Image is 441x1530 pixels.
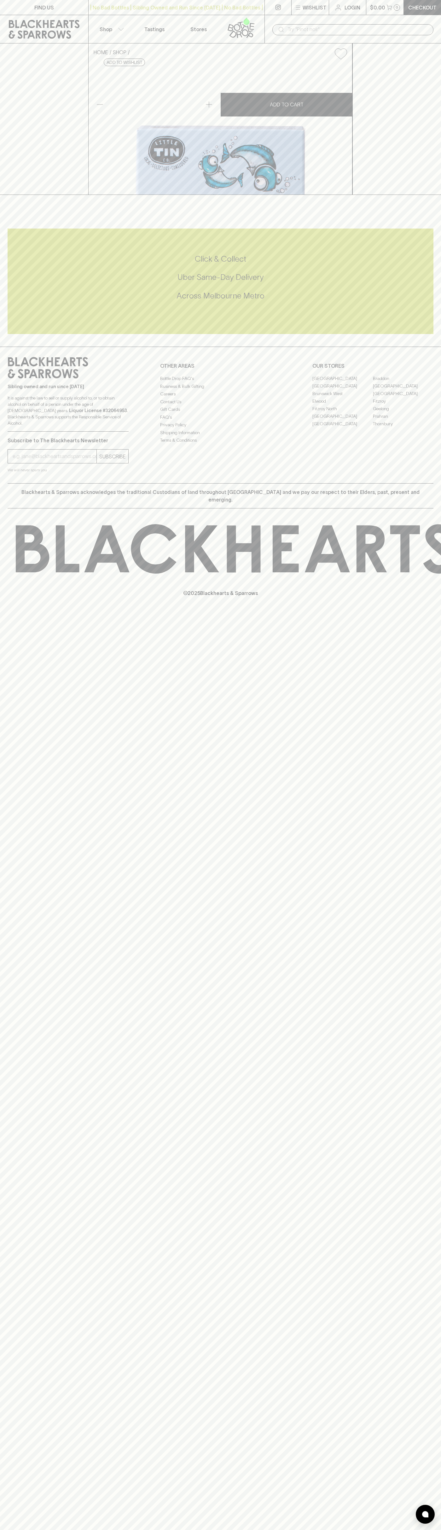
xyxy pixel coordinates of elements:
[160,437,281,444] a: Terms & Conditions
[303,4,327,11] p: Wishlist
[160,429,281,436] a: Shipping Information
[373,390,433,397] a: [GEOGRAPHIC_DATA]
[97,450,128,463] button: SUBSCRIBE
[160,390,281,398] a: Careers
[160,413,281,421] a: FAQ's
[144,25,165,33] p: Tastings
[89,15,133,43] button: Shop
[160,375,281,382] a: Bottle Drop FAQ's
[373,375,433,382] a: Braddon
[312,420,373,428] a: [GEOGRAPHIC_DATA]
[373,420,433,428] a: Thornbury
[373,405,433,412] a: Geelong
[13,451,96,462] input: e.g. jane@blackheartsandsparrows.com.au
[8,229,433,334] div: Call to action block
[8,272,433,282] h5: Uber Same-Day Delivery
[396,6,398,9] p: 0
[160,421,281,429] a: Privacy Policy
[94,49,108,55] a: HOME
[287,25,428,35] input: Try "Pinot noir"
[8,254,433,264] h5: Click & Collect
[160,362,281,370] p: OTHER AREAS
[160,398,281,405] a: Contact Us
[69,408,127,413] strong: Liquor License #32064953
[100,25,112,33] p: Shop
[190,25,207,33] p: Stores
[408,4,437,11] p: Checkout
[160,382,281,390] a: Business & Bulk Gifting
[312,397,373,405] a: Elwood
[8,291,433,301] h5: Across Melbourne Metro
[312,390,373,397] a: Brunswick West
[132,15,177,43] a: Tastings
[312,412,373,420] a: [GEOGRAPHIC_DATA]
[89,65,352,195] img: 34270.png
[99,453,126,460] p: SUBSCRIBE
[8,395,129,426] p: It is against the law to sell or supply alcohol to, or to obtain alcohol on behalf of a person un...
[312,375,373,382] a: [GEOGRAPHIC_DATA]
[177,15,221,43] a: Stores
[270,101,304,108] p: ADD TO CART
[312,382,373,390] a: [GEOGRAPHIC_DATA]
[8,383,129,390] p: Sibling owned and run since [DATE]
[373,412,433,420] a: Prahran
[373,382,433,390] a: [GEOGRAPHIC_DATA]
[113,49,126,55] a: SHOP
[373,397,433,405] a: Fitzroy
[12,488,429,503] p: Blackhearts & Sparrows acknowledges the traditional Custodians of land throughout [GEOGRAPHIC_DAT...
[332,46,350,62] button: Add to wishlist
[312,362,433,370] p: OUR STORES
[345,4,360,11] p: Login
[104,59,145,66] button: Add to wishlist
[8,467,129,473] p: We will never spam you
[8,437,129,444] p: Subscribe to The Blackhearts Newsletter
[221,93,352,116] button: ADD TO CART
[370,4,385,11] p: $0.00
[422,1511,428,1517] img: bubble-icon
[312,405,373,412] a: Fitzroy North
[34,4,54,11] p: FIND US
[160,406,281,413] a: Gift Cards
